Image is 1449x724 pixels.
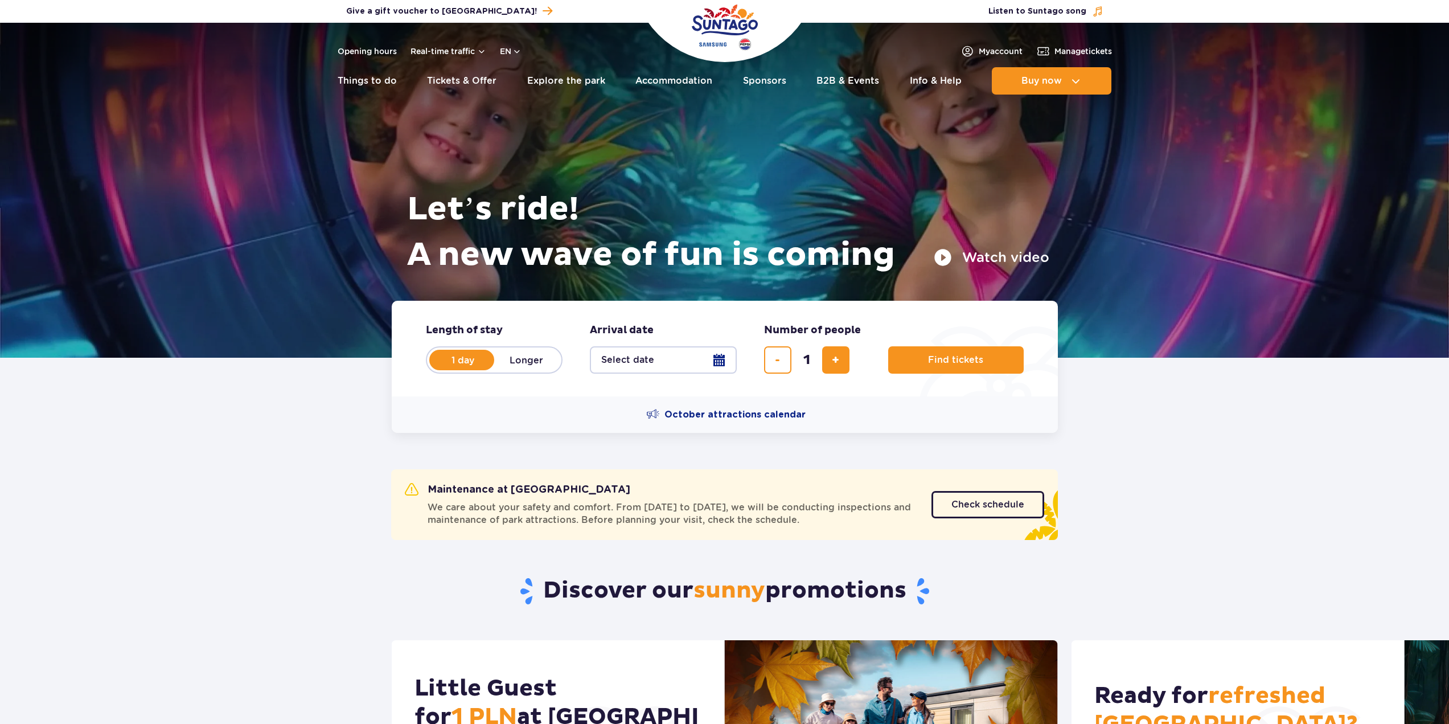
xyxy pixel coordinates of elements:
[822,346,849,374] button: add ticket
[346,6,537,17] span: Give a gift voucher to [GEOGRAPHIC_DATA]!
[743,67,786,95] a: Sponsors
[527,67,605,95] a: Explore the park
[693,576,765,605] span: sunny
[951,500,1024,509] span: Check schedule
[338,46,397,57] a: Opening hours
[1021,76,1062,86] span: Buy now
[646,408,806,422] a: October attractions calendar
[979,46,1023,57] span: My account
[931,491,1044,518] a: Check schedule
[590,346,737,374] button: Select date
[1054,46,1112,57] span: Manage tickets
[430,348,495,372] label: 1 day
[1036,44,1112,58] a: Managetickets
[793,346,820,374] input: number of tickets
[960,44,1023,58] a: Myaccount
[391,576,1058,606] h2: Discover our promotions
[392,301,1058,396] form: Planning your visit to Park of Poland
[426,324,503,337] span: Length of stay
[590,324,654,337] span: Arrival date
[407,187,1049,278] h1: Let’s ride! A new wave of fun is coming
[428,501,918,526] span: We care about your safety and comfort. From [DATE] to [DATE], we will be conducting inspections a...
[888,346,1024,374] button: Find tickets
[928,355,983,365] span: Find tickets
[427,67,496,95] a: Tickets & Offer
[988,6,1086,17] span: Listen to Suntago song
[338,67,397,95] a: Things to do
[988,6,1103,17] button: Listen to Suntago song
[910,67,962,95] a: Info & Help
[934,248,1049,267] button: Watch video
[816,67,879,95] a: B2B & Events
[764,346,791,374] button: remove ticket
[635,67,712,95] a: Accommodation
[405,483,630,497] h2: Maintenance at [GEOGRAPHIC_DATA]
[346,3,552,19] a: Give a gift voucher to [GEOGRAPHIC_DATA]!
[992,67,1111,95] button: Buy now
[764,324,861,337] span: Number of people
[664,408,806,421] span: October attractions calendar
[500,46,522,57] button: en
[494,348,559,372] label: Longer
[411,47,486,56] button: Real-time traffic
